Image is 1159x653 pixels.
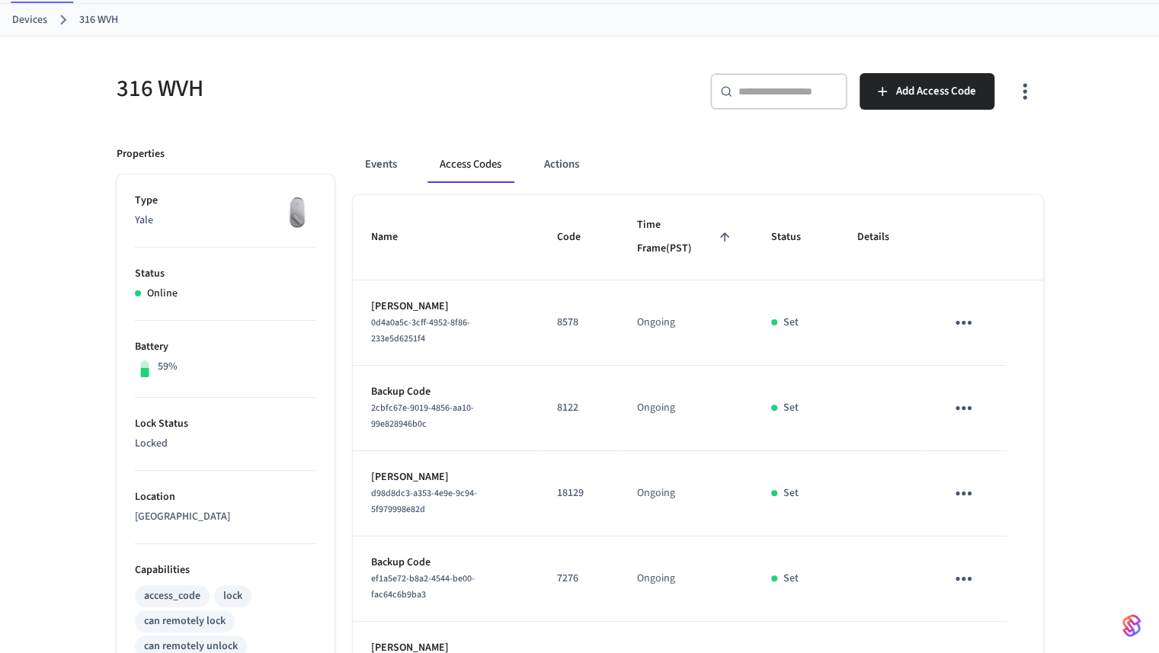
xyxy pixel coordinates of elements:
button: Access Codes [427,146,514,183]
p: Set [783,315,799,331]
td: Ongoing [619,451,753,536]
p: Locked [135,436,316,452]
span: ef1a5e72-b8a2-4544-be00-fac64c6b9ba3 [371,572,475,601]
p: [GEOGRAPHIC_DATA] [135,509,316,525]
p: Set [783,485,799,501]
span: Code [557,226,600,249]
p: Set [783,571,799,587]
a: Devices [12,12,47,28]
p: 59% [158,359,178,375]
span: Add Access Code [896,82,976,101]
p: Type [135,193,316,209]
p: [PERSON_NAME] [371,299,521,315]
div: access_code [144,588,200,604]
div: ant example [353,146,1043,183]
p: Yale [135,213,316,229]
p: Capabilities [135,562,316,578]
div: lock [223,588,242,604]
span: 0d4a0a5c-3cff-4952-8f86-233e5d6251f4 [371,316,470,345]
span: 2cbfc67e-9019-4856-aa10-99e828946b0c [371,402,474,431]
p: Online [147,286,178,302]
td: Ongoing [619,280,753,366]
img: August Wifi Smart Lock 3rd Gen, Silver, Front [278,193,316,231]
button: Events [353,146,409,183]
a: 316 WVH [79,12,118,28]
p: [PERSON_NAME] [371,469,521,485]
span: Status [771,226,821,249]
span: d98d8dc3-a353-4e9e-9c94-5f979998e82d [371,487,477,516]
button: Add Access Code [860,73,994,110]
td: Ongoing [619,536,753,622]
p: 7276 [557,571,600,587]
div: can remotely lock [144,613,226,629]
p: 18129 [557,485,600,501]
p: Set [783,400,799,416]
span: Details [857,226,909,249]
span: Time Frame(PST) [637,213,735,261]
p: Battery [135,339,316,355]
img: SeamLogoGradient.69752ec5.svg [1122,613,1141,638]
p: 8578 [557,315,600,331]
p: Lock Status [135,416,316,432]
span: Name [371,226,418,249]
p: Backup Code [371,555,521,571]
p: Location [135,489,316,505]
p: Properties [117,146,165,162]
p: Status [135,266,316,282]
button: Actions [532,146,591,183]
h5: 316 WVH [117,73,571,104]
p: 8122 [557,400,600,416]
p: Backup Code [371,384,521,400]
td: Ongoing [619,366,753,451]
